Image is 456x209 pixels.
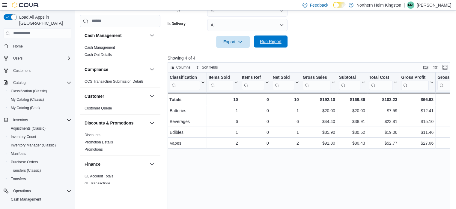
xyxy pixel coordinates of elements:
[369,118,397,125] div: $23.81
[303,140,335,147] div: $91.80
[369,75,397,90] button: Total Cost
[339,129,365,136] div: $30.52
[1,66,74,75] button: Customers
[170,75,200,90] div: Classification
[80,173,160,189] div: Finance
[85,147,103,152] a: Promotions
[85,174,113,179] span: GL Account Totals
[216,36,250,48] button: Export
[8,104,42,112] a: My Catalog (Beta)
[242,107,269,114] div: 0
[13,189,31,193] span: Operations
[85,53,112,57] a: Cash Out Details
[11,89,47,94] span: Classification (Classic)
[11,43,25,50] a: Home
[242,118,269,125] div: 0
[369,75,392,80] div: Total Cost
[242,75,264,80] div: Items Ref
[369,107,397,114] div: $7.59
[242,96,269,103] div: 0
[310,2,328,8] span: Feedback
[6,149,74,158] button: Manifests
[80,44,160,61] div: Cash Management
[1,54,74,63] button: Users
[85,161,147,167] button: Finance
[339,96,365,103] div: $169.86
[170,140,205,147] div: Vapes
[8,142,58,149] a: Inventory Manager (Classic)
[1,78,74,87] button: Catalog
[6,175,74,183] button: Transfers
[85,93,104,99] h3: Customer
[202,65,218,70] span: Sort fields
[8,175,71,183] span: Transfers
[1,42,74,51] button: Home
[148,32,156,39] button: Cash Management
[85,120,133,126] h3: Discounts & Promotions
[168,21,186,26] label: Is Delivery
[303,118,335,125] div: $44.40
[168,55,453,61] p: Showing 4 of 4
[85,79,144,84] a: OCS Transaction Submission Details
[8,150,28,157] a: Manifests
[401,140,434,147] div: $27.66
[85,52,112,57] span: Cash Out Details
[8,133,71,140] span: Inventory Count
[273,118,299,125] div: 6
[209,96,238,103] div: 10
[8,88,71,95] span: Classification (Classic)
[11,42,71,50] span: Home
[339,140,365,147] div: $80.43
[170,75,200,80] div: Classification
[6,95,74,104] button: My Catalog (Classic)
[369,140,397,147] div: $52.77
[401,75,429,90] div: Gross Profit
[303,75,330,90] div: Gross Sales
[193,64,220,71] button: Sort fields
[273,140,299,147] div: 2
[369,96,397,103] div: $103.23
[176,65,190,70] span: Columns
[85,133,100,137] a: Discounts
[8,125,71,132] span: Adjustments (Classic)
[339,75,360,80] div: Subtotal
[273,129,299,136] div: 1
[85,45,115,50] a: Cash Management
[441,64,449,71] button: Enter fullscreen
[260,38,282,45] span: Run Report
[209,118,238,125] div: 6
[6,104,74,112] button: My Catalog (Beta)
[417,2,451,9] p: [PERSON_NAME]
[6,133,74,141] button: Inventory Count
[170,118,205,125] div: Beverages
[11,143,56,148] span: Inventory Manager (Classic)
[254,35,288,48] button: Run Report
[11,79,71,86] span: Catalog
[11,67,71,74] span: Customers
[8,104,71,112] span: My Catalog (Beta)
[273,75,294,80] div: Net Sold
[273,75,294,90] div: Net Sold
[11,177,26,181] span: Transfers
[407,2,414,9] div: Mike Allan
[80,131,160,155] div: Discounts & Promotions
[11,116,30,124] button: Inventory
[6,141,74,149] button: Inventory Manager (Classic)
[13,80,25,85] span: Catalog
[242,75,264,90] div: Items Ref
[85,140,113,145] span: Promotion Details
[85,79,144,84] span: OCS Transaction Submission Details
[11,79,28,86] button: Catalog
[11,187,71,195] span: Operations
[339,107,365,114] div: $20.00
[209,75,233,90] div: Items Sold
[8,125,48,132] a: Adjustments (Classic)
[207,19,288,31] button: All
[11,168,41,173] span: Transfers (Classic)
[8,158,71,166] span: Purchase Orders
[422,64,429,71] button: Keyboard shortcuts
[169,96,205,103] div: Totals
[11,97,44,102] span: My Catalog (Classic)
[369,129,397,136] div: $19.06
[8,88,49,95] a: Classification (Classic)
